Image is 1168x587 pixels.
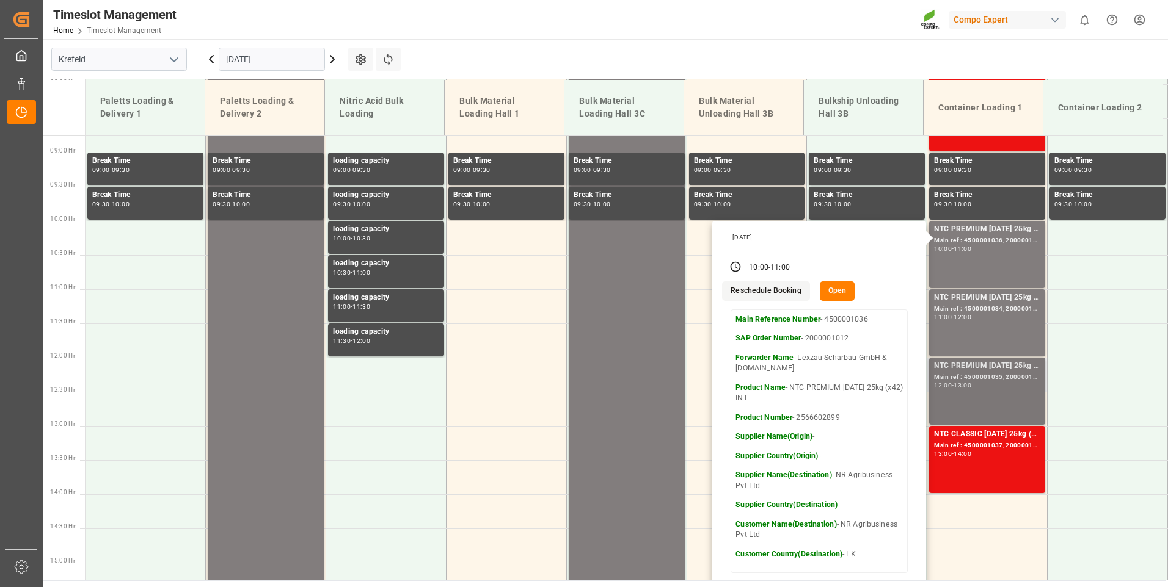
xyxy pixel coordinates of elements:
[50,147,75,154] span: 09:00 Hr
[112,201,130,207] div: 10:00
[934,304,1040,314] div: Main ref : 4500001034, 2000001012
[814,90,913,125] div: Bulkship Unloading Hall 3B
[230,201,232,207] div: -
[714,167,731,173] div: 09:30
[735,353,903,374] p: - Lexzau Scharbau GmbH & [DOMAIN_NAME]
[735,520,836,528] strong: Customer Name(Destination)
[351,167,352,173] div: -
[934,167,952,173] div: 09:00
[50,181,75,188] span: 09:30 Hr
[952,383,954,388] div: -
[1071,6,1098,34] button: show 0 new notifications
[333,189,439,201] div: loading capacity
[351,304,352,309] div: -
[694,201,712,207] div: 09:30
[574,189,680,201] div: Break Time
[735,451,903,462] p: -
[471,201,473,207] div: -
[949,8,1071,31] button: Compo Expert
[50,215,75,222] span: 10:00 Hr
[814,201,831,207] div: 09:30
[593,201,611,207] div: 10:00
[735,383,903,404] p: - NTC PREMIUM [DATE] 25kg (x42) INT
[934,428,1040,441] div: NTC CLASSIC [DATE] 25kg (x42) INT
[110,201,112,207] div: -
[50,352,75,359] span: 12:00 Hr
[1072,201,1074,207] div: -
[591,167,593,173] div: -
[834,201,852,207] div: 10:00
[1054,167,1072,173] div: 09:00
[694,155,800,167] div: Break Time
[213,201,230,207] div: 09:30
[934,246,952,251] div: 10:00
[954,167,971,173] div: 09:30
[735,500,903,511] p: -
[952,201,954,207] div: -
[232,167,250,173] div: 09:30
[735,431,903,442] p: -
[333,304,351,309] div: 11:00
[50,455,75,461] span: 13:30 Hr
[53,26,73,35] a: Home
[934,292,1040,304] div: NTC PREMIUM [DATE] 25kg (x42) INT
[92,155,199,167] div: Break Time
[351,236,352,241] div: -
[335,90,434,125] div: Nitric Acid Bulk Loading
[735,383,786,392] strong: Product Name
[51,48,187,71] input: Type to search/select
[735,413,792,422] strong: Product Number
[92,201,110,207] div: 09:30
[50,284,75,290] span: 11:00 Hr
[453,189,560,201] div: Break Time
[574,90,674,125] div: Bulk Material Loading Hall 3C
[50,557,75,564] span: 15:00 Hr
[1054,189,1161,201] div: Break Time
[952,451,954,456] div: -
[1053,96,1153,119] div: Container Loading 2
[735,452,818,460] strong: Supplier Country(Origin)
[952,167,954,173] div: -
[453,167,471,173] div: 09:00
[333,236,351,241] div: 10:00
[735,470,903,491] p: - NR Agribusiness Pvt Ltd
[92,189,199,201] div: Break Time
[954,383,971,388] div: 13:00
[50,386,75,393] span: 12:30 Hr
[954,314,971,320] div: 12:00
[954,246,971,251] div: 11:00
[473,167,491,173] div: 09:30
[574,167,591,173] div: 09:00
[95,90,195,125] div: Paletts Loading & Delivery 1
[454,90,554,125] div: Bulk Material Loading Hall 1
[820,281,855,301] button: Open
[50,420,75,427] span: 13:00 Hr
[735,334,801,342] strong: SAP Order Number
[735,314,903,325] p: - 4500001036
[574,155,680,167] div: Break Time
[749,262,768,273] div: 10:00
[722,281,809,301] button: Reschedule Booking
[213,155,319,167] div: Break Time
[834,167,852,173] div: 09:30
[53,5,177,24] div: Timeslot Management
[352,167,370,173] div: 09:30
[352,201,370,207] div: 10:00
[333,338,351,344] div: 11:30
[735,519,903,541] p: - NR Agribusiness Pvt Ltd
[831,167,833,173] div: -
[949,11,1066,29] div: Compo Expert
[735,470,831,479] strong: Supplier Name(Destination)
[934,155,1040,167] div: Break Time
[50,489,75,495] span: 14:00 Hr
[333,270,351,275] div: 10:30
[735,333,903,344] p: - 2000001012
[934,189,1040,201] div: Break Time
[735,500,838,509] strong: Supplier Country(Destination)
[112,167,130,173] div: 09:30
[164,50,183,69] button: open menu
[351,338,352,344] div: -
[333,201,351,207] div: 09:30
[814,155,920,167] div: Break Time
[1074,167,1092,173] div: 09:30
